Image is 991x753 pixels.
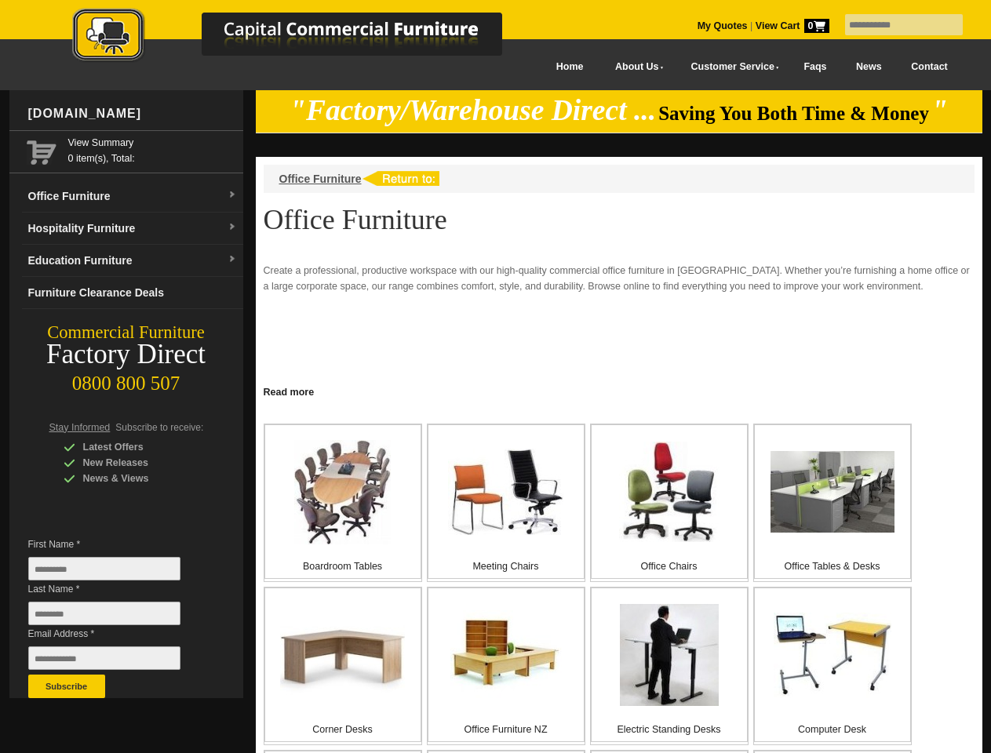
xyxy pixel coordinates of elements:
[789,49,842,85] a: Faqs
[28,557,180,580] input: First Name *
[265,558,421,574] p: Boardroom Tables
[592,722,747,737] p: Electric Standing Desks
[28,626,204,642] span: Email Address *
[264,263,975,294] p: Create a professional, productive workspace with our high-quality commercial office furniture in ...
[279,173,362,185] a: Office Furniture
[9,344,243,366] div: Factory Direct
[774,613,891,698] img: Computer Desk
[64,439,213,455] div: Latest Offers
[29,8,578,70] a: Capital Commercial Furniture Logo
[362,171,439,186] img: return to
[673,49,789,85] a: Customer Service
[450,610,562,700] img: Office Furniture NZ
[598,49,673,85] a: About Us
[427,587,585,745] a: Office Furniture NZ Office Furniture NZ
[29,8,578,65] img: Capital Commercial Furniture Logo
[22,180,243,213] a: Office Furnituredropdown
[228,255,237,264] img: dropdown
[256,380,982,400] a: Click to read more
[28,646,180,670] input: Email Address *
[448,449,563,535] img: Meeting Chairs
[28,602,180,625] input: Last Name *
[28,537,204,552] span: First Name *
[771,451,894,533] img: Office Tables & Desks
[590,424,749,582] a: Office Chairs Office Chairs
[753,424,912,582] a: Office Tables & Desks Office Tables & Desks
[22,90,243,137] div: [DOMAIN_NAME]
[22,213,243,245] a: Hospitality Furnituredropdown
[931,94,948,126] em: "
[753,587,912,745] a: Computer Desk Computer Desk
[64,455,213,471] div: New Releases
[22,277,243,309] a: Furniture Clearance Deals
[64,471,213,486] div: News & Views
[698,20,748,31] a: My Quotes
[264,205,975,235] h1: Office Furniture
[756,20,829,31] strong: View Cart
[428,558,584,574] p: Meeting Chairs
[28,675,105,698] button: Subscribe
[228,191,237,200] img: dropdown
[804,19,829,33] span: 0
[68,135,237,151] a: View Summary
[265,722,421,737] p: Corner Desks
[590,587,749,745] a: Electric Standing Desks Electric Standing Desks
[115,422,203,433] span: Subscribe to receive:
[755,558,910,574] p: Office Tables & Desks
[228,223,237,232] img: dropdown
[264,424,422,582] a: Boardroom Tables Boardroom Tables
[658,103,929,124] span: Saving You Both Time & Money
[619,442,720,542] img: Office Chairs
[427,424,585,582] a: Meeting Chairs Meeting Chairs
[755,722,910,737] p: Computer Desk
[9,365,243,395] div: 0800 800 507
[752,20,829,31] a: View Cart0
[28,581,204,597] span: Last Name *
[280,615,405,695] img: Corner Desks
[264,587,422,745] a: Corner Desks Corner Desks
[22,245,243,277] a: Education Furnituredropdown
[68,135,237,164] span: 0 item(s), Total:
[290,94,656,126] em: "Factory/Warehouse Direct ...
[9,322,243,344] div: Commercial Furniture
[49,422,111,433] span: Stay Informed
[592,558,747,574] p: Office Chairs
[294,440,391,544] img: Boardroom Tables
[428,722,584,737] p: Office Furniture NZ
[620,604,719,706] img: Electric Standing Desks
[841,49,896,85] a: News
[896,49,962,85] a: Contact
